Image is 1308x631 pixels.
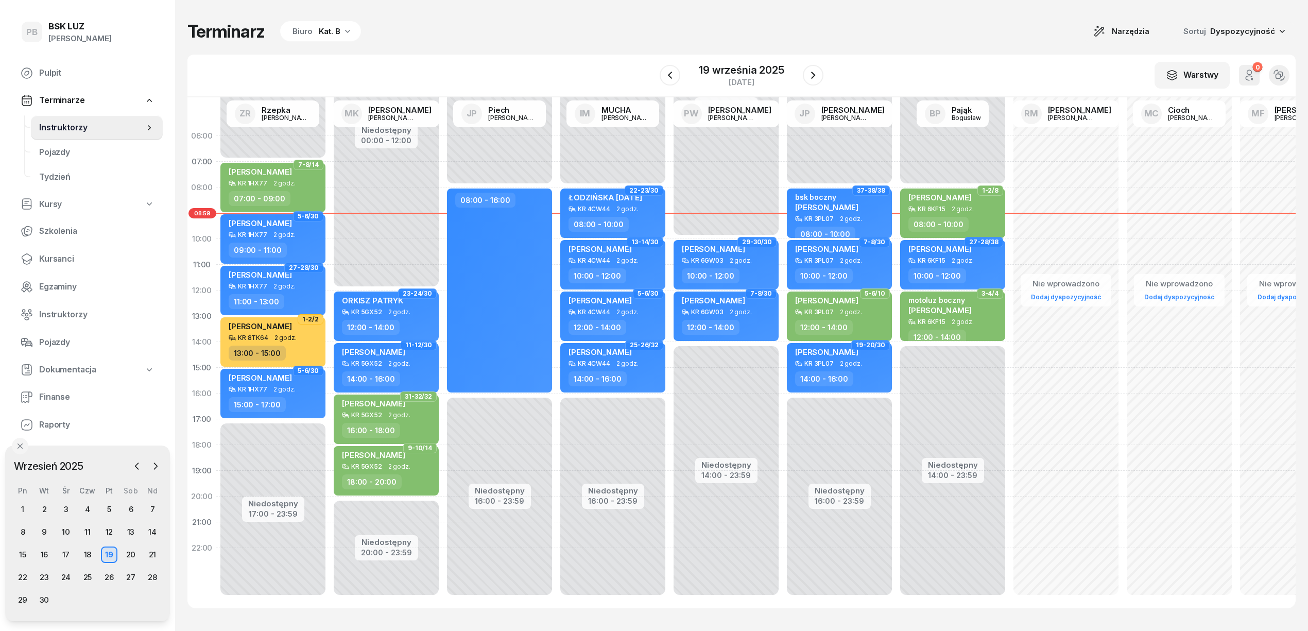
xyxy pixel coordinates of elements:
div: Niedostępny [248,500,298,507]
a: BPPająkBogusław [917,100,989,127]
div: 26 [101,569,117,586]
div: Sob [120,486,142,495]
div: 20:00 - 23:59 [361,546,412,557]
div: Piech [488,106,538,114]
span: 2 godz. [388,463,410,470]
div: 15:00 [187,355,216,381]
span: PB [26,28,38,37]
span: 7-8/30 [750,293,772,295]
div: MUCHA [601,106,651,114]
span: ŁODZIŃSKA [DATE] [569,193,642,202]
span: 2 godz. [273,231,296,238]
div: 14:00 - 16:00 [342,371,400,386]
div: [DATE] [699,78,784,86]
div: 20 [123,547,139,563]
div: [PERSON_NAME] [368,106,432,114]
button: Niedostępny14:00 - 23:59 [928,459,978,482]
div: Śr [55,486,77,495]
span: 2 godz. [840,309,862,316]
div: 14:00 - 23:59 [928,469,978,480]
span: Finanse [39,390,154,404]
button: Niedostępny16:00 - 23:59 [475,485,525,507]
div: KR 8TK64 [238,334,268,341]
span: 25-26/32 [630,344,659,346]
div: KR 6GW03 [691,309,724,315]
button: Nie wprowadzonoDodaj dyspozycyjność [1140,275,1218,305]
div: Niedostępny [815,487,865,494]
div: KR 6KF15 [918,318,945,325]
button: Warstwy [1155,62,1230,89]
div: KR 3PL07 [804,257,834,264]
div: 21:00 [187,509,216,535]
div: Pt [98,486,120,495]
span: Dokumentacja [39,363,96,377]
div: Wt [33,486,55,495]
span: ORKISZ PATRYK [342,296,403,305]
div: 2 [36,501,53,518]
div: KR 1HX77 [238,180,267,186]
div: 10:00 - 12:00 [908,268,966,283]
span: JP [467,109,477,118]
span: 2 godz. [273,180,296,187]
span: Narzędzia [1112,25,1149,38]
span: [PERSON_NAME] [342,347,405,357]
div: 08:00 - 10:00 [569,217,629,232]
div: [PERSON_NAME] [1048,106,1111,114]
div: Niedostępny [588,487,638,494]
div: Niedostępny [361,538,412,546]
span: [PERSON_NAME] [795,244,858,254]
div: 11 [79,524,96,540]
div: 15 [14,547,31,563]
div: 20:00 [187,484,216,509]
div: motoluz boczny [908,296,972,304]
div: KR 3PL07 [804,215,834,222]
span: 31-32/32 [405,396,432,398]
span: 37-38/38 [857,190,885,192]
span: 2 godz. [616,360,639,367]
span: Raporty [39,418,154,432]
span: 5-6/30 [298,370,319,372]
div: 12:00 - 14:00 [908,330,966,345]
a: Instruktorzy [12,302,163,327]
div: 29 [14,592,31,608]
a: Dodaj dyspozycyjność [1140,291,1218,303]
div: KR 4CW44 [578,257,610,264]
div: 16:00 - 23:59 [588,494,638,505]
span: 29-30/30 [742,241,772,243]
div: KR 5GX52 [351,412,382,418]
button: Niedostępny14:00 - 23:59 [701,459,751,482]
span: Instruktorzy [39,121,144,134]
span: 5-6/10 [865,293,885,295]
span: 1-2/8 [982,190,999,192]
span: PW [684,109,699,118]
div: KR 4CW44 [578,206,610,212]
span: 2 godz. [274,334,297,342]
span: 9-10/14 [408,447,432,449]
div: KR 1HX77 [238,283,267,289]
div: 22 [14,569,31,586]
div: Niedostępny [361,126,411,134]
div: 14:00 - 16:00 [569,371,627,386]
span: [PERSON_NAME] [682,244,745,254]
button: Niedostępny20:00 - 23:59 [361,536,412,559]
button: Nie wprowadzonoDodaj dyspozycyjność [1027,275,1105,305]
div: KR 3PL07 [804,360,834,367]
div: 13:00 - 15:00 [229,346,286,361]
div: Nie wprowadzono [1027,277,1105,291]
span: [PERSON_NAME] [229,167,292,177]
span: [PERSON_NAME] [569,296,632,305]
div: KR 4CW44 [578,309,610,315]
div: 19 września 2025 [699,65,784,75]
span: [PERSON_NAME] [229,373,292,383]
span: 3-4/4 [982,293,999,295]
span: Kursanci [39,252,154,266]
div: 12:00 - 14:00 [342,320,400,335]
a: MK[PERSON_NAME][PERSON_NAME] [333,100,440,127]
span: Pojazdy [39,336,154,349]
span: 27-28/30 [289,267,319,269]
div: Biuro [292,25,313,38]
div: Nd [142,486,163,495]
button: Niedostępny17:00 - 23:59 [248,498,298,520]
span: 2 godz. [273,283,296,290]
div: bsk boczny [795,193,858,201]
